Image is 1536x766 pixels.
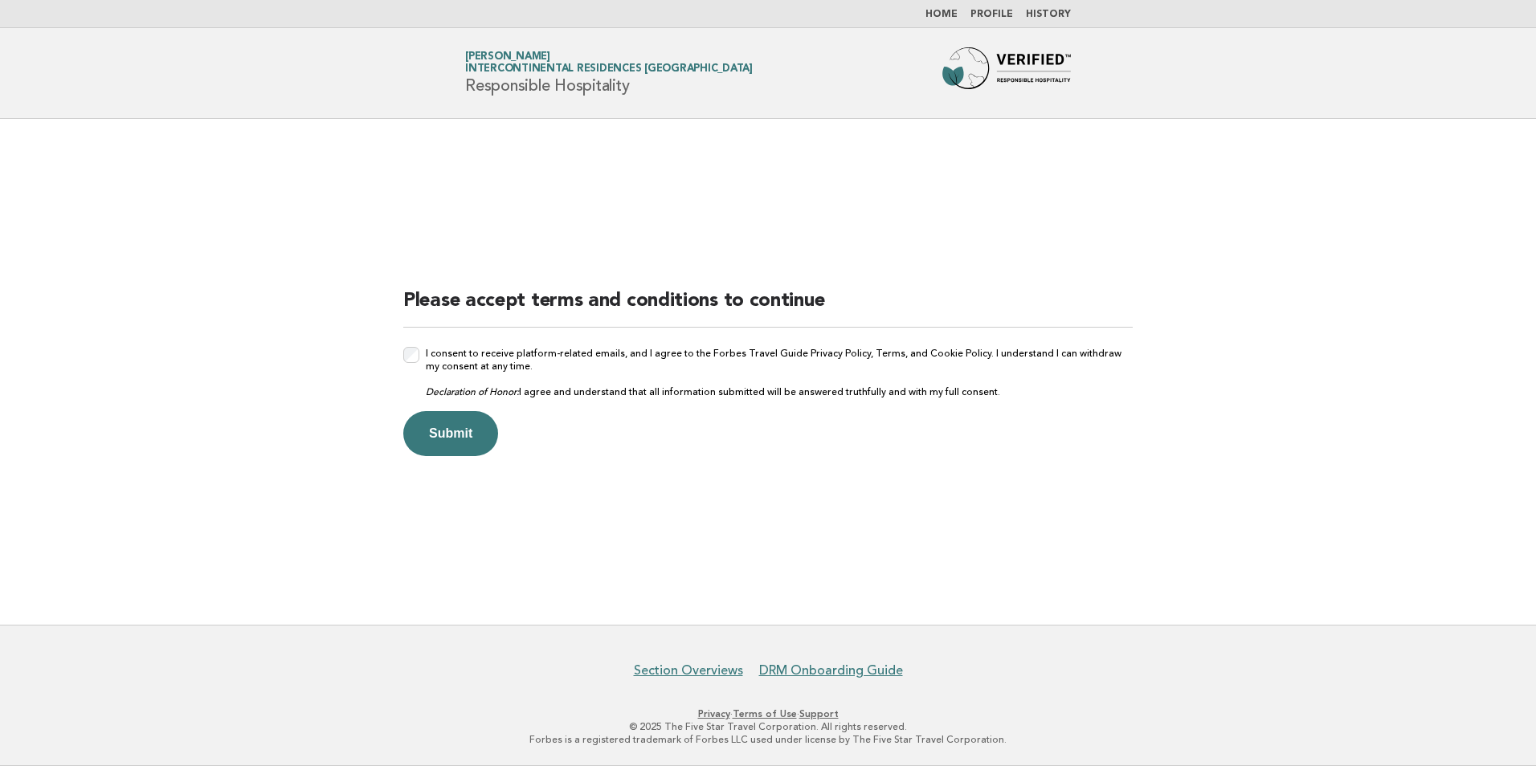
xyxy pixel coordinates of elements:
[698,708,730,719] a: Privacy
[403,288,1133,328] h2: Please accept terms and conditions to continue
[276,707,1260,720] p: · ·
[634,662,743,678] a: Section Overviews
[970,10,1013,19] a: Profile
[465,64,753,75] span: InterContinental Residences [GEOGRAPHIC_DATA]
[426,347,1133,398] label: I consent to receive platform-related emails, and I agree to the Forbes Travel Guide Privacy Poli...
[799,708,839,719] a: Support
[465,52,753,94] h1: Responsible Hospitality
[942,47,1071,99] img: Forbes Travel Guide
[426,386,519,397] em: Declaration of Honor:
[733,708,797,719] a: Terms of Use
[759,662,903,678] a: DRM Onboarding Guide
[403,411,498,456] button: Submit
[276,720,1260,733] p: © 2025 The Five Star Travel Corporation. All rights reserved.
[1026,10,1071,19] a: History
[925,10,958,19] a: Home
[276,733,1260,746] p: Forbes is a registered trademark of Forbes LLC used under license by The Five Star Travel Corpora...
[465,51,753,74] a: [PERSON_NAME]InterContinental Residences [GEOGRAPHIC_DATA]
